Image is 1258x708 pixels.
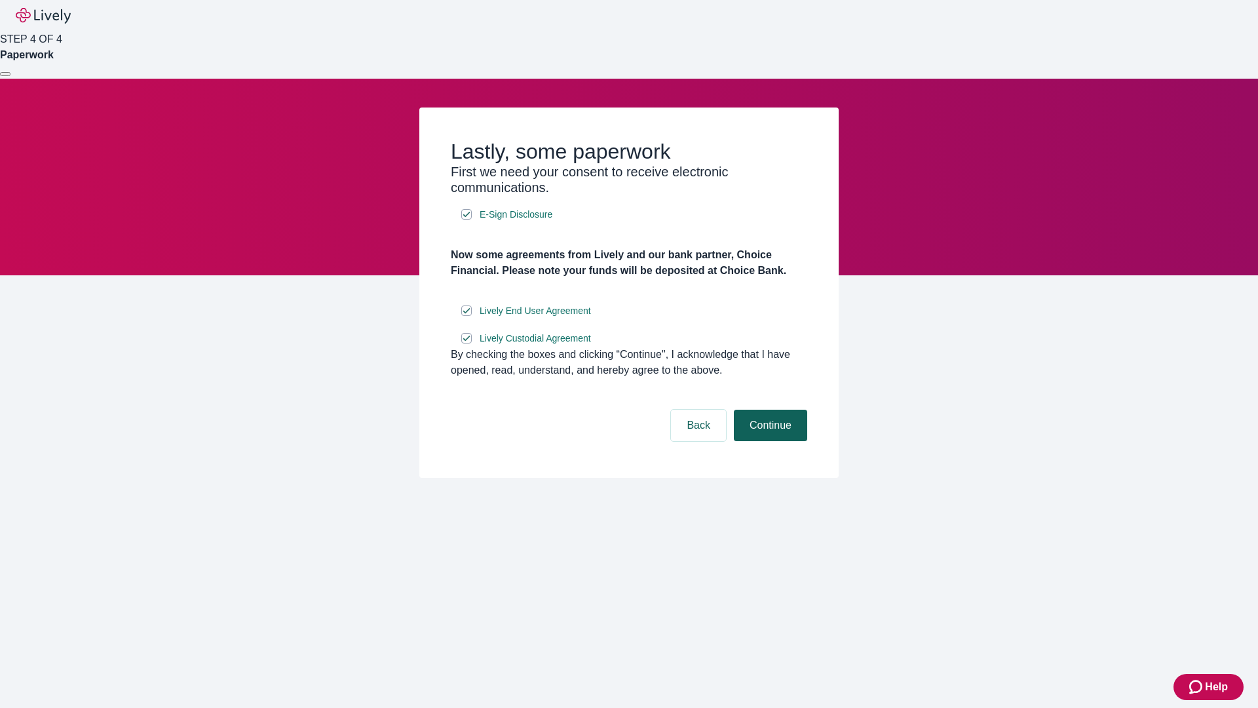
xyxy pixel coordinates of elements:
button: Continue [734,410,807,441]
span: Lively End User Agreement [480,304,591,318]
span: Help [1205,679,1228,695]
button: Zendesk support iconHelp [1173,674,1244,700]
h2: Lastly, some paperwork [451,139,807,164]
span: E-Sign Disclosure [480,208,552,222]
h3: First we need your consent to receive electronic communications. [451,164,807,195]
div: By checking the boxes and clicking “Continue", I acknowledge that I have opened, read, understand... [451,347,807,378]
h4: Now some agreements from Lively and our bank partner, Choice Financial. Please note your funds wi... [451,247,807,279]
a: e-sign disclosure document [477,303,594,319]
a: e-sign disclosure document [477,206,555,223]
span: Lively Custodial Agreement [480,332,591,345]
button: Back [671,410,726,441]
a: e-sign disclosure document [477,330,594,347]
svg: Zendesk support icon [1189,679,1205,695]
img: Lively [16,8,71,24]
